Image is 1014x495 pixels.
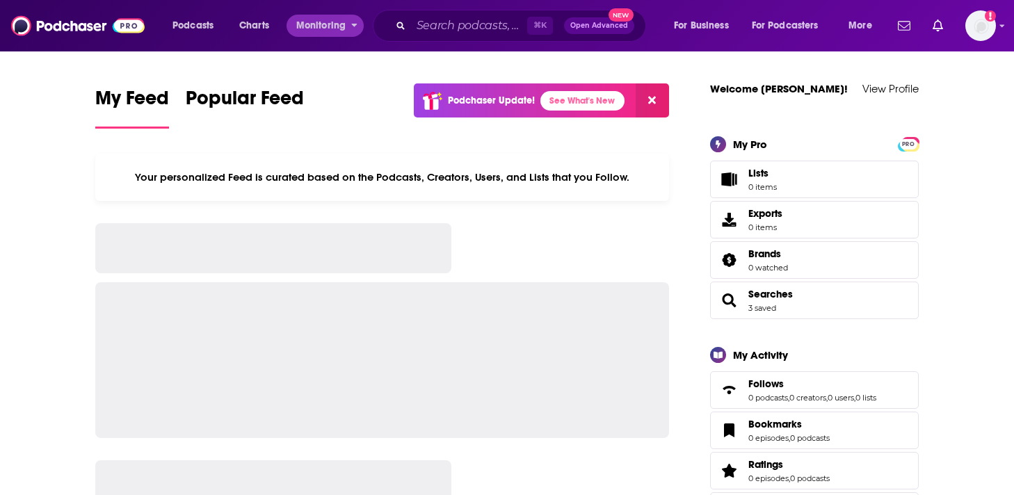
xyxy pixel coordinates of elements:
[411,15,527,37] input: Search podcasts, credits, & more...
[828,393,854,403] a: 0 users
[540,91,625,111] a: See What's New
[386,10,659,42] div: Search podcasts, credits, & more...
[239,16,269,35] span: Charts
[748,182,777,192] span: 0 items
[527,17,553,35] span: ⌘ K
[186,86,304,129] a: Popular Feed
[789,393,826,403] a: 0 creators
[790,433,830,443] a: 0 podcasts
[748,418,802,430] span: Bookmarks
[609,8,634,22] span: New
[715,210,743,229] span: Exports
[715,461,743,480] a: Ratings
[715,291,743,310] a: Searches
[287,15,364,37] button: open menu
[854,393,855,403] span: ,
[748,207,782,220] span: Exports
[748,458,830,471] a: Ratings
[95,86,169,129] a: My Feed
[710,282,919,319] span: Searches
[748,263,788,273] a: 0 watched
[715,380,743,400] a: Follows
[748,167,777,179] span: Lists
[743,15,839,37] button: open menu
[965,10,996,41] img: User Profile
[733,138,767,151] div: My Pro
[748,378,784,390] span: Follows
[715,250,743,270] a: Brands
[448,95,535,106] p: Podchaser Update!
[752,16,819,35] span: For Podcasters
[965,10,996,41] span: Logged in as hsmelter
[710,82,848,95] a: Welcome [PERSON_NAME]!
[748,288,793,300] a: Searches
[848,16,872,35] span: More
[855,393,876,403] a: 0 lists
[892,14,916,38] a: Show notifications dropdown
[748,247,788,260] a: Brands
[710,201,919,238] a: Exports
[748,167,768,179] span: Lists
[748,247,781,260] span: Brands
[748,433,789,443] a: 0 episodes
[95,154,669,201] div: Your personalized Feed is curated based on the Podcasts, Creators, Users, and Lists that you Follow.
[564,17,634,34] button: Open AdvancedNew
[748,378,876,390] a: Follows
[826,393,828,403] span: ,
[748,393,788,403] a: 0 podcasts
[710,161,919,198] a: Lists
[788,393,789,403] span: ,
[748,458,783,471] span: Ratings
[296,16,346,35] span: Monitoring
[748,222,782,232] span: 0 items
[748,303,776,313] a: 3 saved
[664,15,746,37] button: open menu
[900,138,917,148] a: PRO
[172,16,214,35] span: Podcasts
[733,348,788,362] div: My Activity
[674,16,729,35] span: For Business
[789,433,790,443] span: ,
[927,14,949,38] a: Show notifications dropdown
[748,473,789,483] a: 0 episodes
[710,452,919,489] span: Ratings
[715,421,743,440] a: Bookmarks
[230,15,277,37] a: Charts
[789,473,790,483] span: ,
[790,473,830,483] a: 0 podcasts
[710,371,919,409] span: Follows
[965,10,996,41] button: Show profile menu
[748,418,830,430] a: Bookmarks
[95,86,169,118] span: My Feed
[715,170,743,189] span: Lists
[900,139,917,149] span: PRO
[710,412,919,449] span: Bookmarks
[163,15,232,37] button: open menu
[985,10,996,22] svg: Add a profile image
[862,82,919,95] a: View Profile
[11,13,145,39] img: Podchaser - Follow, Share and Rate Podcasts
[839,15,890,37] button: open menu
[570,22,628,29] span: Open Advanced
[186,86,304,118] span: Popular Feed
[710,241,919,279] span: Brands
